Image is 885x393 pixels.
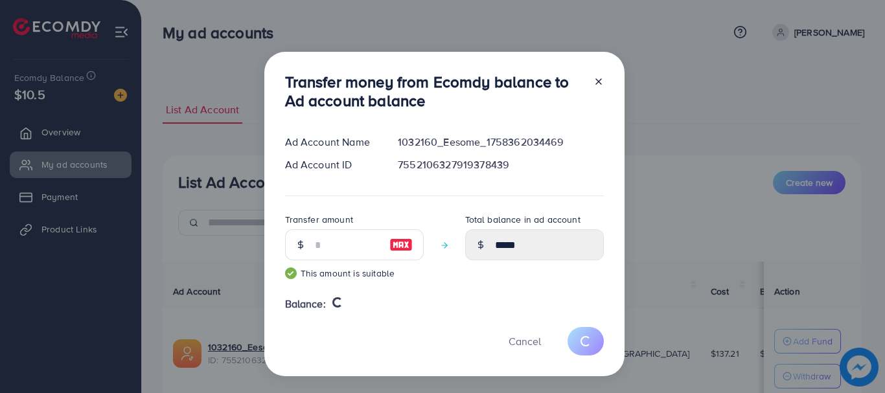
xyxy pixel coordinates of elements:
[389,237,413,253] img: image
[275,135,388,150] div: Ad Account Name
[465,213,580,226] label: Total balance in ad account
[285,213,353,226] label: Transfer amount
[387,157,614,172] div: 7552106327919378439
[285,267,424,280] small: This amount is suitable
[285,73,583,110] h3: Transfer money from Ecomdy balance to Ad account balance
[387,135,614,150] div: 1032160_Eesome_1758362034469
[285,297,326,311] span: Balance:
[285,267,297,279] img: guide
[509,334,541,348] span: Cancel
[275,157,388,172] div: Ad Account ID
[492,327,557,355] button: Cancel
